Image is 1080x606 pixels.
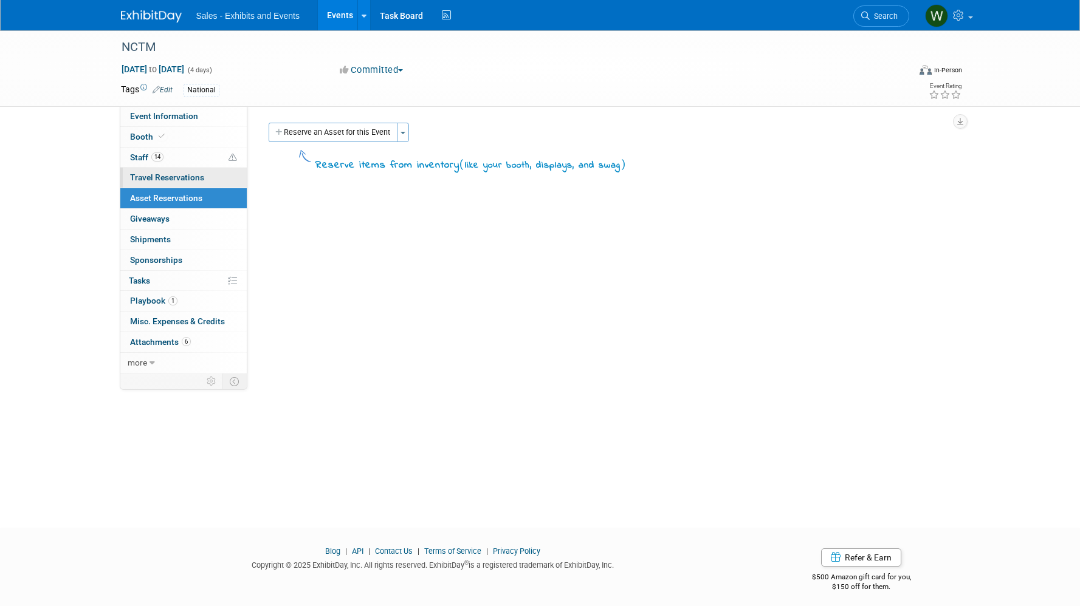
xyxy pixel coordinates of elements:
a: Staff14 [120,148,247,168]
span: more [128,358,147,367]
a: Event Information [120,106,247,126]
div: In-Person [934,66,962,75]
img: ExhibitDay [121,10,182,22]
a: Terms of Service [424,546,481,556]
img: William Crespo [925,4,948,27]
span: Sponsorships [130,255,182,265]
div: NCTM [117,36,891,58]
span: like your booth, displays, and swag [465,158,621,172]
span: ( [459,158,465,170]
span: Asset Reservations [130,193,202,203]
td: Tags [121,83,173,97]
span: Tasks [129,276,150,285]
span: Potential Scheduling Conflict -- at least one attendee is tagged in another overlapping event. [229,152,237,163]
div: $150 off for them. [763,582,960,592]
span: | [342,546,350,556]
button: Committed [335,64,408,77]
a: Giveaways [120,209,247,229]
span: 6 [182,337,191,346]
div: Event Format [838,63,963,81]
span: Playbook [130,296,177,305]
i: Booth reservation complete [159,133,165,140]
a: Search [853,5,909,27]
td: Toggle Event Tabs [222,373,247,389]
img: Format-Inperson.png [920,65,932,75]
span: Event Information [130,111,198,121]
span: Misc. Expenses & Credits [130,316,225,326]
div: Reserve items from inventory [315,157,626,173]
span: 14 [151,152,163,162]
span: Booth [130,132,167,141]
a: Booth [120,127,247,147]
a: Playbook1 [120,291,247,311]
a: more [120,353,247,373]
a: Edit [153,86,173,94]
span: Sales - Exhibits and Events [196,11,300,21]
sup: ® [464,559,469,566]
span: Shipments [130,234,171,244]
a: Travel Reservations [120,168,247,188]
a: Blog [325,546,340,556]
div: Event Rating [929,83,961,89]
a: Contact Us [375,546,413,556]
span: | [483,546,491,556]
a: Misc. Expenses & Credits [120,312,247,332]
span: [DATE] [DATE] [121,64,185,75]
a: Refer & Earn [821,548,901,567]
span: Giveaways [130,214,170,223]
button: Reserve an Asset for this Event [269,123,397,142]
span: (4 days) [187,66,212,74]
span: to [147,64,159,74]
span: Search [870,12,898,21]
td: Personalize Event Tab Strip [201,373,222,389]
div: $500 Amazon gift card for you, [763,564,960,592]
span: Staff [130,152,163,162]
div: National [184,84,219,97]
a: Asset Reservations [120,188,247,208]
div: Copyright © 2025 ExhibitDay, Inc. All rights reserved. ExhibitDay is a registered trademark of Ex... [121,557,746,571]
a: Privacy Policy [493,546,540,556]
span: Attachments [130,337,191,347]
span: | [365,546,373,556]
span: 1 [168,296,177,305]
a: Tasks [120,271,247,291]
span: Travel Reservations [130,172,204,182]
a: Attachments6 [120,332,247,352]
a: API [352,546,363,556]
span: | [414,546,422,556]
a: Shipments [120,230,247,250]
span: ) [621,158,626,170]
a: Sponsorships [120,250,247,270]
